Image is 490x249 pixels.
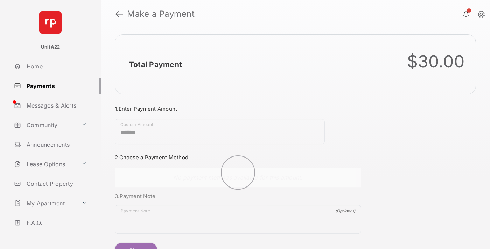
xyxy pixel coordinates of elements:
a: Community [11,117,79,133]
img: svg+xml;base64,PHN2ZyB4bWxucz0iaHR0cDovL3d3dy53My5vcmcvMjAwMC9zdmciIHdpZHRoPSI2NCIgaGVpZ2h0PSI2NC... [39,11,62,34]
a: Announcements [11,136,101,153]
a: Contact Property [11,175,101,192]
h3: 1. Enter Payment Amount [115,105,361,112]
h3: 2. Choose a Payment Method [115,154,361,161]
h3: 3. Payment Note [115,193,361,199]
a: F.A.Q. [11,214,101,231]
a: Lease Options [11,156,79,173]
p: UnitA22 [41,44,60,51]
a: My Apartment [11,195,79,212]
a: Home [11,58,101,75]
a: Messages & Alerts [11,97,101,114]
strong: Make a Payment [127,10,195,18]
h2: Total Payment [129,60,182,69]
a: Payments [11,78,101,94]
div: $30.00 [407,51,465,72]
